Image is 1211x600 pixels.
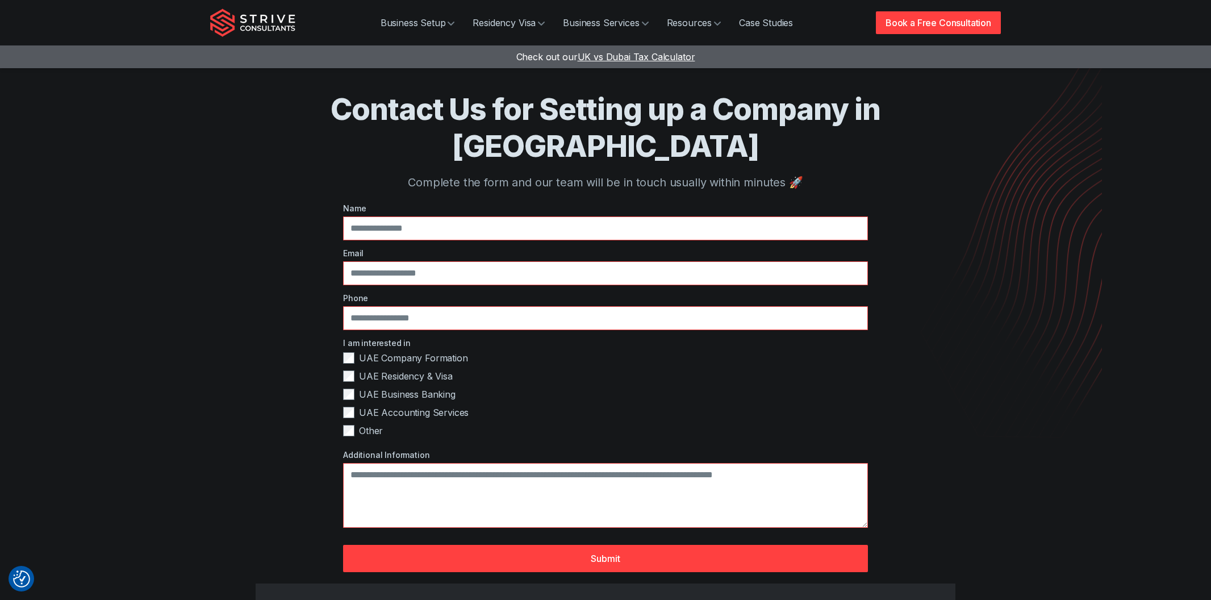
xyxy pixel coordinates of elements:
[554,11,657,34] a: Business Services
[730,11,802,34] a: Case Studies
[13,570,30,587] img: Revisit consent button
[343,292,868,304] label: Phone
[343,352,354,364] input: UAE Company Formation
[343,545,868,572] button: Submit
[343,407,354,418] input: UAE Accounting Services
[359,369,453,383] span: UAE Residency & Visa
[343,202,868,214] label: Name
[578,51,695,63] span: UK vs Dubai Tax Calculator
[516,51,695,63] a: Check out ourUK vs Dubai Tax Calculator
[371,11,464,34] a: Business Setup
[256,91,955,165] h1: Contact Us for Setting up a Company in [GEOGRAPHIC_DATA]
[343,247,868,259] label: Email
[463,11,554,34] a: Residency Visa
[359,388,456,401] span: UAE Business Banking
[359,424,383,438] span: Other
[256,174,955,191] p: Complete the form and our team will be in touch usually within minutes 🚀
[343,425,354,436] input: Other
[13,570,30,587] button: Consent Preferences
[876,11,1001,34] a: Book a Free Consultation
[359,406,469,419] span: UAE Accounting Services
[343,449,868,461] label: Additional Information
[343,337,868,349] label: I am interested in
[343,370,354,382] input: UAE Residency & Visa
[210,9,295,37] img: Strive Consultants
[658,11,730,34] a: Resources
[359,351,468,365] span: UAE Company Formation
[343,389,354,400] input: UAE Business Banking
